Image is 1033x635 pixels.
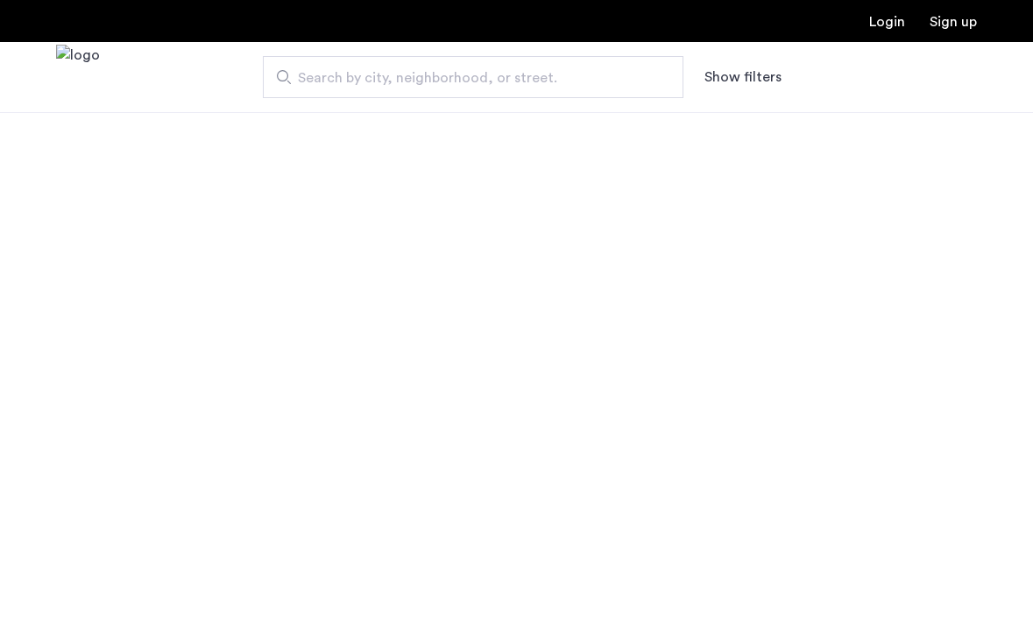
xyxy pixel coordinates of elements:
[56,45,100,110] img: logo
[298,67,634,88] span: Search by city, neighborhood, or street.
[704,67,782,88] button: Show or hide filters
[930,15,977,29] a: Registration
[869,15,905,29] a: Login
[263,56,683,98] input: Apartment Search
[56,45,100,110] a: Cazamio Logo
